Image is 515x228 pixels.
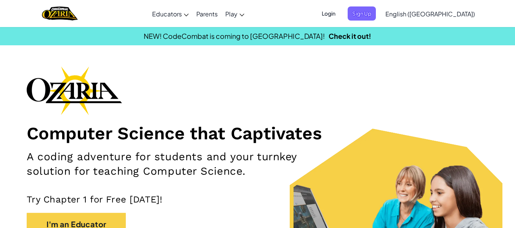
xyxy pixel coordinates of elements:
img: Home [42,6,77,21]
a: English ([GEOGRAPHIC_DATA]) [382,3,479,24]
button: Login [317,6,340,21]
span: Educators [152,10,182,18]
a: Check it out! [329,32,371,40]
span: NEW! CodeCombat is coming to [GEOGRAPHIC_DATA]! [144,32,325,40]
span: English ([GEOGRAPHIC_DATA]) [385,10,475,18]
button: Sign Up [348,6,376,21]
h1: Computer Science that Captivates [27,123,488,144]
span: Play [225,10,237,18]
h2: A coding adventure for students and your turnkey solution for teaching Computer Science. [27,150,336,179]
a: Educators [148,3,193,24]
img: Ozaria branding logo [27,66,122,115]
a: Ozaria by CodeCombat logo [42,6,77,21]
a: Play [221,3,248,24]
a: Parents [193,3,221,24]
p: Try Chapter 1 for Free [DATE]! [27,194,488,205]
